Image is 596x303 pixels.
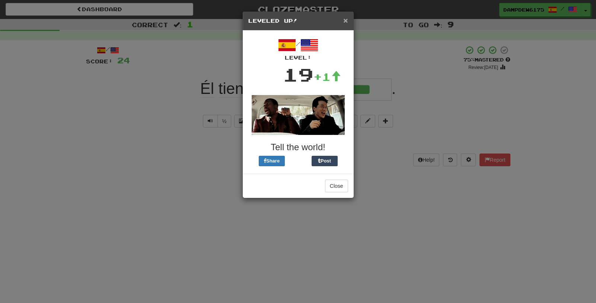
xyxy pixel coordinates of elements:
[283,61,313,88] div: 19
[248,54,348,61] div: Level:
[325,180,348,192] button: Close
[252,95,345,135] img: jackie-chan-chris-tucker-8e28c945e4edb08076433a56fe7d8633100bcb81acdffdd6d8700cc364528c3e.gif
[285,156,312,166] iframe: X Post Button
[248,36,348,61] div: /
[259,156,285,166] button: Share
[312,156,338,166] button: Post
[313,69,341,84] div: +1
[248,142,348,152] h3: Tell the world!
[248,17,348,25] h5: Leveled Up!
[343,16,348,24] button: Close
[343,16,348,25] span: ×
